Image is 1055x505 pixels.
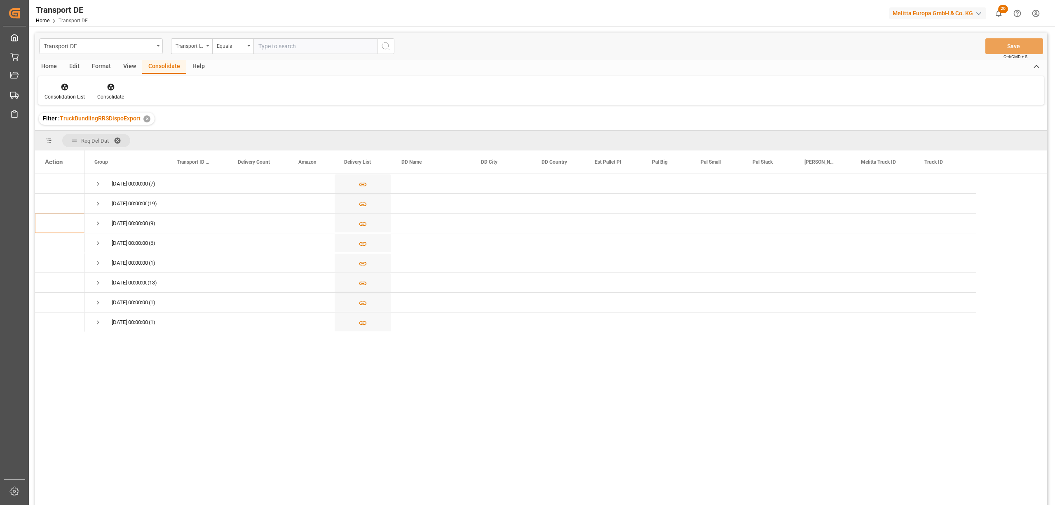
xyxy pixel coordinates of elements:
span: (1) [149,313,155,332]
button: Save [985,38,1043,54]
div: View [117,60,142,74]
span: Filter : [43,115,60,122]
span: DD Country [542,159,567,165]
span: Req Del Dat [81,138,109,144]
span: 20 [998,5,1008,13]
span: (9) [149,214,155,233]
div: [DATE] 00:00:00 [112,313,148,332]
div: Edit [63,60,86,74]
input: Type to search [253,38,377,54]
div: Press SPACE to select this row. [84,293,976,312]
div: Press SPACE to select this row. [35,194,84,214]
div: [DATE] 00:00:00 [112,254,148,272]
span: [PERSON_NAME] [804,159,834,165]
span: Delivery Count [238,159,270,165]
span: DD City [481,159,497,165]
button: Help Center [1008,4,1027,23]
div: Consolidation List [45,93,85,101]
div: Press SPACE to select this row. [84,233,976,253]
div: Press SPACE to select this row. [35,214,84,233]
div: Transport ID Logward [176,40,204,50]
div: Press SPACE to select this row. [35,174,84,194]
span: Est Pallet Pl [595,159,621,165]
div: [DATE] 00:00:00 [112,194,147,213]
button: open menu [212,38,253,54]
button: open menu [39,38,163,54]
div: Equals [217,40,245,50]
button: show 20 new notifications [989,4,1008,23]
div: Press SPACE to select this row. [35,273,84,293]
div: Press SPACE to select this row. [35,253,84,273]
div: Transport DE [36,4,88,16]
div: ✕ [143,115,150,122]
div: Press SPACE to select this row. [84,174,976,194]
div: [DATE] 00:00:00 [112,293,148,312]
div: Press SPACE to select this row. [35,312,84,332]
div: Press SPACE to select this row. [84,253,976,273]
div: [DATE] 00:00:00 [112,234,148,253]
span: Pal Big [652,159,668,165]
button: Melitta Europa GmbH & Co. KG [889,5,989,21]
span: (1) [149,293,155,312]
span: (1) [149,254,155,272]
div: Press SPACE to select this row. [84,273,976,293]
span: TruckBundlingRRSDispoExport [60,115,141,122]
div: Format [86,60,117,74]
div: [DATE] 00:00:00 [112,273,147,292]
span: Truck ID [924,159,943,165]
div: Help [186,60,211,74]
span: (7) [149,174,155,193]
span: Transport ID Logward [177,159,211,165]
span: Melitta Truck ID [861,159,896,165]
div: Action [45,158,63,166]
span: (6) [149,234,155,253]
a: Home [36,18,49,23]
span: DD Name [401,159,422,165]
button: open menu [171,38,212,54]
span: (13) [148,273,157,292]
div: Melitta Europa GmbH & Co. KG [889,7,986,19]
div: Transport DE [44,40,154,51]
span: Amazon [298,159,316,165]
div: Press SPACE to select this row. [35,233,84,253]
span: Delivery List [344,159,371,165]
div: Press SPACE to select this row. [84,312,976,332]
div: Consolidate [97,93,124,101]
span: Ctrl/CMD + S [1003,54,1027,60]
span: Pal Stack [753,159,773,165]
div: Home [35,60,63,74]
div: Press SPACE to select this row. [84,214,976,233]
button: search button [377,38,394,54]
span: (19) [148,194,157,213]
div: Press SPACE to select this row. [35,293,84,312]
span: Group [94,159,108,165]
div: Consolidate [142,60,186,74]
div: [DATE] 00:00:00 [112,174,148,193]
span: Pal Small [701,159,721,165]
div: Press SPACE to select this row. [84,194,976,214]
div: [DATE] 00:00:00 [112,214,148,233]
